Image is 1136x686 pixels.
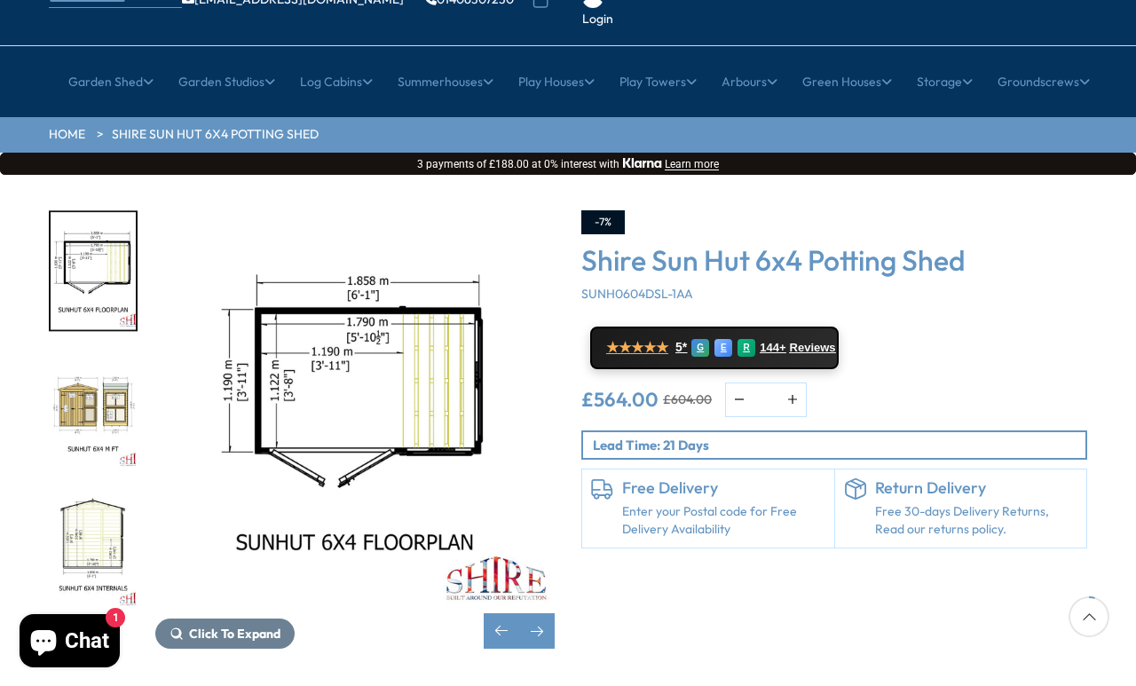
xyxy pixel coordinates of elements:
[68,59,154,104] a: Garden Shed
[663,393,712,406] del: £604.00
[593,436,1085,454] p: Lead Time: 21 Days
[189,626,280,642] span: Click To Expand
[51,490,136,608] img: Sunhut6x4INTERNALS_a9108431-cb25-4fc6-ba1e-319e2dda6ded_200x200.jpg
[622,503,825,538] a: Enter your Postal code for Free Delivery Availability
[760,341,785,355] span: 144+
[582,11,613,28] a: Login
[112,126,319,144] a: Shire Sun Hut 6x4 Potting Shed
[998,59,1090,104] a: Groundscrews
[917,59,973,104] a: Storage
[49,488,138,610] div: 4 / 12
[14,614,125,672] inbox-online-store-chat: Shopify online store chat
[790,341,836,355] span: Reviews
[155,619,295,649] button: Click To Expand
[738,339,755,357] div: R
[178,59,275,104] a: Garden Studios
[51,351,136,469] img: Sunhut6x4MFT_cdd04e5e-8a77-4afe-8d12-8276e6694a2c_200x200.jpg
[622,478,825,498] h6: Free Delivery
[49,210,138,332] div: 2 / 12
[518,59,595,104] a: Play Houses
[606,339,668,356] span: ★★★★★
[581,390,659,409] ins: £564.00
[155,210,555,649] div: 2 / 12
[581,286,693,302] span: SUNH0604DSL-1AA
[49,126,85,144] a: HOME
[802,59,892,104] a: Green Houses
[714,339,732,357] div: E
[581,210,625,234] div: -7%
[619,59,697,104] a: Play Towers
[484,613,519,649] div: Previous slide
[590,327,839,369] a: ★★★★★ 5* G E R 144+ Reviews
[519,613,555,649] div: Next slide
[581,243,1087,277] h3: Shire Sun Hut 6x4 Potting Shed
[875,503,1078,538] p: Free 30-days Delivery Returns, Read our returns policy.
[691,339,709,357] div: G
[722,59,777,104] a: Arbours
[51,212,136,330] img: Sunhut6x4FLOORPLAN_016f0f15-a55d-4ab6-98e2-a9414e811e92_200x200.jpg
[49,350,138,471] div: 3 / 12
[300,59,373,104] a: Log Cabins
[155,210,555,610] img: Shire Sun Hut 6x4 Potting Shed - Best Shed
[398,59,493,104] a: Summerhouses
[875,478,1078,498] h6: Return Delivery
